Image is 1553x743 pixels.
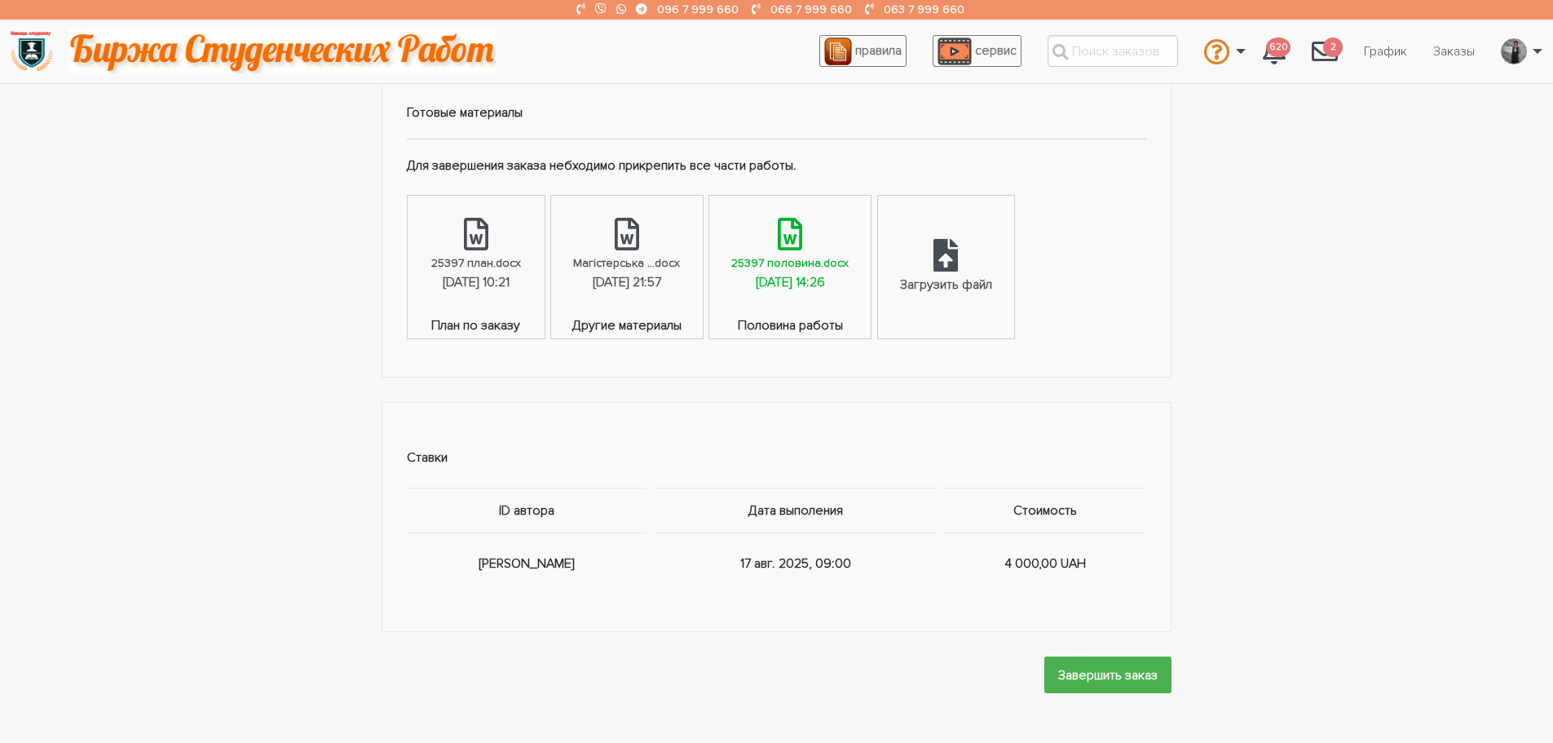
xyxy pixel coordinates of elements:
[731,254,849,272] div: 25397 половина.docx
[1250,29,1299,73] a: 620
[1351,36,1420,67] a: График
[1299,29,1351,73] a: 2
[408,316,545,339] span: План по заказу
[593,272,661,294] div: [DATE] 21:57
[940,533,1146,595] td: 4 000,00 UAH
[1044,657,1171,693] input: Завершить заказ
[770,2,852,16] a: 066 7 999 660
[1323,38,1343,58] span: 2
[443,272,510,294] div: [DATE] 10:21
[651,533,940,595] td: 17 авг. 2025, 09:00
[407,489,651,533] th: ID автора
[1048,35,1178,67] input: Поиск заказов
[756,272,825,294] div: [DATE] 14:26
[651,489,940,533] th: Дата выполения
[709,196,871,316] a: 25397 половина.docx[DATE] 14:26
[900,275,992,296] div: Загрузить файл
[709,316,871,339] span: Половина работы
[824,38,852,65] img: agreement_icon-feca34a61ba7f3d1581b08bc946b2ec1ccb426f67415f344566775c155b7f62c.png
[819,35,907,67] a: правила
[855,42,902,59] span: правила
[975,42,1017,59] span: сервис
[1266,38,1290,58] span: 620
[551,316,702,339] span: Другие материалы
[940,489,1146,533] th: Стоимость
[431,254,521,272] div: 25397 план.docx
[657,2,739,16] a: 096 7 999 660
[573,254,680,272] div: Магістерська ...docx
[9,29,54,73] img: logo-135dea9cf721667cc4ddb0c1795e3ba8b7f362e3d0c04e2cc90b931989920324.png
[407,427,1147,489] td: Ставки
[407,533,651,595] td: [PERSON_NAME]
[933,35,1021,67] a: сервис
[1502,38,1526,64] img: 20171208_160937.jpg
[407,104,523,121] strong: Готовые материалы
[884,2,964,16] a: 063 7 999 660
[1420,36,1488,67] a: Заказы
[551,196,702,316] a: Магістерська ...docx[DATE] 21:57
[408,196,545,316] a: 25397 план.docx[DATE] 10:21
[407,156,1147,177] p: Для завершения заказа небходимо прикрепить все части работы.
[938,38,972,65] img: play_icon-49f7f135c9dc9a03216cfdbccbe1e3994649169d890fb554cedf0eac35a01ba8.png
[68,29,496,73] img: motto-2ce64da2796df845c65ce8f9480b9c9d679903764b3ca6da4b6de107518df0fe.gif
